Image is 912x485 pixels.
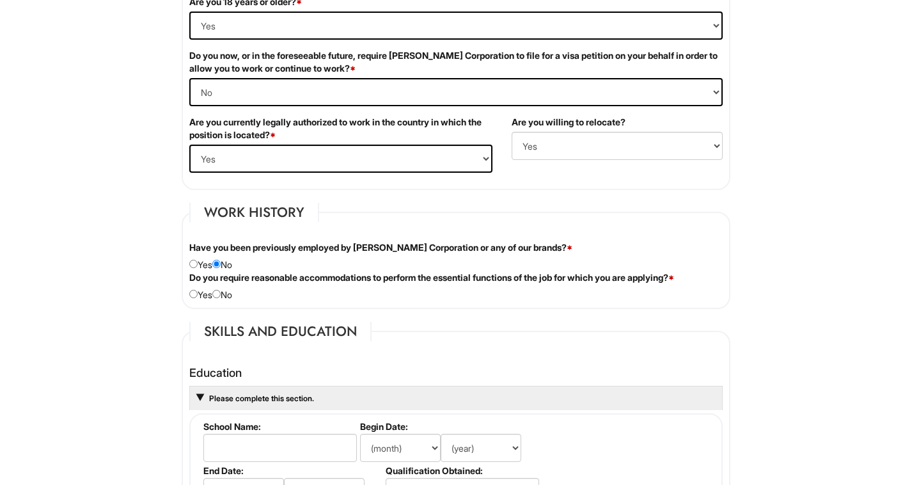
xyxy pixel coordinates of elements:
[189,78,723,106] select: (Yes / No)
[189,203,319,222] legend: Work History
[189,12,723,40] select: (Yes / No)
[189,241,572,254] label: Have you been previously employed by [PERSON_NAME] Corporation or any of our brands?
[512,116,625,129] label: Are you willing to relocate?
[203,465,381,476] label: End Date:
[189,322,372,341] legend: Skills and Education
[189,49,723,75] label: Do you now, or in the foreseeable future, require [PERSON_NAME] Corporation to file for a visa pe...
[189,145,492,173] select: (Yes / No)
[189,271,674,284] label: Do you require reasonable accommodations to perform the essential functions of the job for which ...
[360,421,537,432] label: Begin Date:
[203,421,355,432] label: School Name:
[189,367,723,379] h4: Education
[208,394,314,403] a: Please complete this section.
[386,465,537,476] label: Qualification Obtained:
[180,241,732,271] div: Yes No
[189,116,492,141] label: Are you currently legally authorized to work in the country in which the position is located?
[180,271,732,301] div: Yes No
[512,132,723,160] select: (Yes / No)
